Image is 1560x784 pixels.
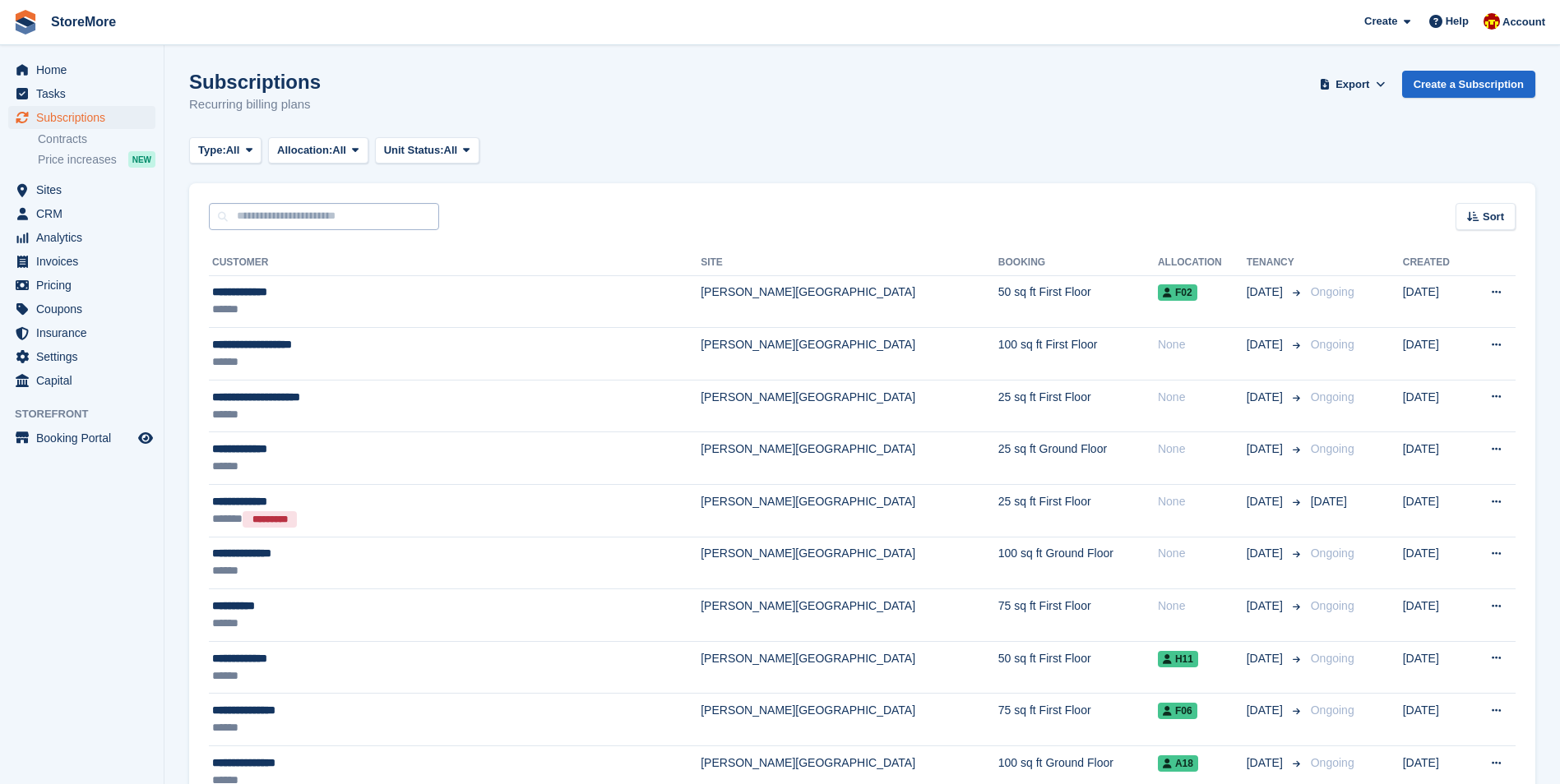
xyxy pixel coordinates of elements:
span: Help [1446,13,1469,30]
a: menu [8,274,155,297]
span: Pricing [36,274,135,297]
button: Unit Status: All [375,137,479,164]
span: Capital [36,369,135,392]
span: [DATE] [1247,754,1286,772]
div: None [1158,597,1247,615]
th: Site [701,250,998,276]
span: Create [1364,13,1397,30]
span: Account [1502,14,1545,30]
a: menu [8,106,155,129]
span: F06 [1158,703,1197,719]
span: [DATE] [1247,493,1286,510]
span: Insurance [36,321,135,344]
span: Tasks [36,82,135,105]
td: [DATE] [1403,694,1468,746]
span: Ongoing [1311,703,1354,717]
span: Ongoing [1311,756,1354,769]
span: Ongoing [1311,338,1354,351]
a: menu [8,58,155,81]
td: [PERSON_NAME][GEOGRAPHIC_DATA] [701,537,998,589]
td: 75 sq ft First Floor [998,694,1158,746]
a: Create a Subscription [1402,71,1535,98]
div: NEW [128,151,155,168]
td: 25 sq ft First Floor [998,485,1158,537]
span: Ongoing [1311,652,1354,665]
th: Tenancy [1247,250,1304,276]
td: [PERSON_NAME][GEOGRAPHIC_DATA] [701,380,998,432]
span: Booking Portal [36,427,135,450]
span: [DATE] [1247,440,1286,458]
td: [PERSON_NAME][GEOGRAPHIC_DATA] [701,694,998,746]
span: Type: [198,142,226,159]
span: [DATE] [1247,284,1286,301]
th: Allocation [1158,250,1247,276]
button: Type: All [189,137,262,164]
a: menu [8,250,155,273]
a: menu [8,369,155,392]
span: Unit Status: [384,142,444,159]
td: [PERSON_NAME][GEOGRAPHIC_DATA] [701,328,998,380]
span: Ongoing [1311,442,1354,455]
td: [DATE] [1403,485,1468,537]
span: Export [1335,76,1369,93]
a: menu [8,82,155,105]
th: Created [1403,250,1468,276]
span: Subscriptions [36,106,135,129]
a: menu [8,321,155,344]
td: 75 sq ft First Floor [998,589,1158,642]
a: menu [8,202,155,225]
span: F02 [1158,284,1197,301]
span: Coupons [36,297,135,321]
img: stora-icon-8386f47178a22dfd0bd8f6a31ec36ba5ce8667c1dd55bd0f319d3a0aa187defe.svg [13,10,38,35]
span: All [332,142,346,159]
h1: Subscriptions [189,71,321,93]
span: [DATE] [1247,336,1286,353]
span: Settings [36,345,135,368]
span: A18 [1158,755,1198,772]
button: Allocation: All [268,137,368,164]
td: [DATE] [1403,275,1468,328]
span: Analytics [36,226,135,249]
td: [PERSON_NAME][GEOGRAPHIC_DATA] [701,485,998,537]
a: Preview store [136,428,155,448]
p: Recurring billing plans [189,95,321,114]
span: [DATE] [1247,702,1286,719]
span: [DATE] [1247,650,1286,667]
a: menu [8,345,155,368]
td: [DATE] [1403,432,1468,485]
td: [DATE] [1403,537,1468,589]
span: Ongoing [1311,390,1354,404]
td: [PERSON_NAME][GEOGRAPHIC_DATA] [701,641,998,694]
td: 50 sq ft First Floor [998,641,1158,694]
td: 100 sq ft Ground Floor [998,537,1158,589]
span: Ongoing [1311,285,1354,298]
th: Booking [998,250,1158,276]
span: Sites [36,178,135,201]
span: All [226,142,240,159]
span: Ongoing [1311,546,1354,560]
td: [DATE] [1403,589,1468,642]
span: Price increases [38,152,117,168]
a: menu [8,226,155,249]
span: H11 [1158,651,1198,667]
img: Store More Team [1484,13,1500,30]
span: [DATE] [1247,545,1286,562]
td: 25 sq ft Ground Floor [998,432,1158,485]
td: [DATE] [1403,641,1468,694]
div: None [1158,493,1247,510]
td: 25 sq ft First Floor [998,380,1158,432]
td: [PERSON_NAME][GEOGRAPHIC_DATA] [701,432,998,485]
span: CRM [36,202,135,225]
span: Home [36,58,135,81]
td: [PERSON_NAME][GEOGRAPHIC_DATA] [701,589,998,642]
a: menu [8,427,155,450]
div: None [1158,545,1247,562]
span: All [444,142,458,159]
span: Ongoing [1311,599,1354,612]
span: Sort [1483,209,1504,225]
td: [DATE] [1403,328,1468,380]
div: None [1158,389,1247,406]
span: [DATE] [1311,495,1347,508]
a: StoreMore [44,8,123,35]
td: [DATE] [1403,380,1468,432]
